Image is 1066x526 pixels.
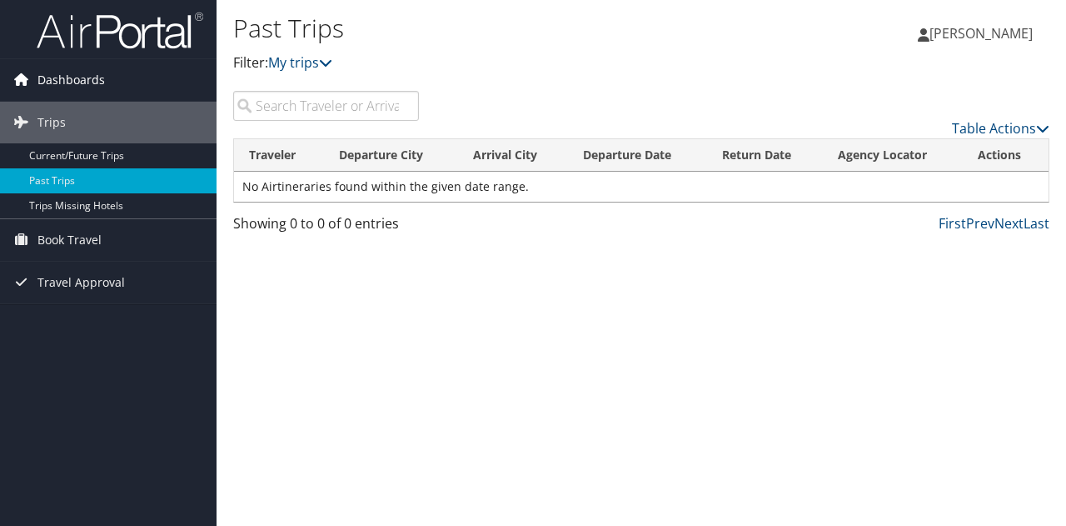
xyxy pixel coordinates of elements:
td: No Airtineraries found within the given date range. [234,172,1049,202]
input: Search Traveler or Arrival City [233,91,419,121]
span: Dashboards [37,59,105,101]
th: Actions [963,139,1049,172]
th: Departure City: activate to sort column ascending [324,139,458,172]
span: Travel Approval [37,262,125,303]
span: [PERSON_NAME] [929,24,1033,43]
th: Traveler: activate to sort column ascending [234,139,324,172]
p: Filter: [233,53,777,74]
th: Departure Date: activate to sort column ascending [568,139,707,172]
a: My trips [268,53,332,72]
th: Return Date: activate to sort column ascending [707,139,824,172]
img: airportal-logo.png [37,11,203,50]
a: [PERSON_NAME] [918,8,1049,58]
a: Table Actions [952,119,1049,138]
th: Arrival City: activate to sort column ascending [458,139,569,172]
th: Agency Locator: activate to sort column ascending [823,139,963,172]
div: Showing 0 to 0 of 0 entries [233,213,419,242]
a: First [939,214,966,233]
span: Trips [37,102,66,143]
a: Next [994,214,1024,233]
a: Last [1024,214,1049,233]
span: Book Travel [37,219,102,261]
a: Prev [966,214,994,233]
h1: Past Trips [233,11,777,46]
